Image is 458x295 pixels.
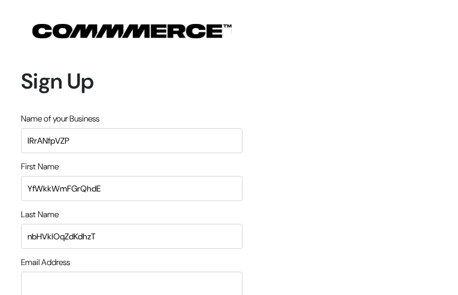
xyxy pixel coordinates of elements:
label: Email Address [21,256,70,269]
label: Name of your Business [21,112,99,125]
label: First Name [21,160,59,173]
h1: Sign Up [21,68,242,94]
label: Last Name [21,208,59,221]
img: COMMMERCE [32,24,232,38]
